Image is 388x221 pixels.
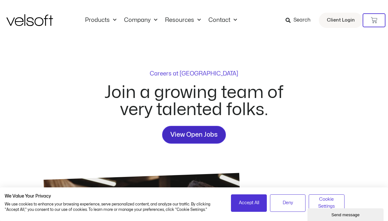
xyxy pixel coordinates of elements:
[239,199,259,206] span: Accept All
[162,126,226,144] a: View Open Jobs
[313,196,340,210] span: Cookie Settings
[283,199,293,206] span: Deny
[6,14,53,26] img: Velsoft Training Materials
[293,16,311,24] span: Search
[286,15,315,26] a: Search
[97,84,291,118] h2: Join a growing team of very talented folks.
[231,194,266,212] button: Accept all cookies
[270,194,306,212] button: Deny all cookies
[327,16,355,24] span: Client Login
[161,17,205,24] a: ResourcesMenu Toggle
[120,17,161,24] a: CompanyMenu Toggle
[5,193,221,199] h2: We Value Your Privacy
[205,17,241,24] a: ContactMenu Toggle
[309,194,344,212] button: Adjust cookie preferences
[307,207,385,221] iframe: chat widget
[81,17,241,24] nav: Menu
[319,13,363,28] a: Client Login
[81,17,120,24] a: ProductsMenu Toggle
[5,202,221,212] p: We use cookies to enhance your browsing experience, serve personalized content, and analyze our t...
[150,71,238,77] p: Careers at [GEOGRAPHIC_DATA]
[170,130,218,140] span: View Open Jobs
